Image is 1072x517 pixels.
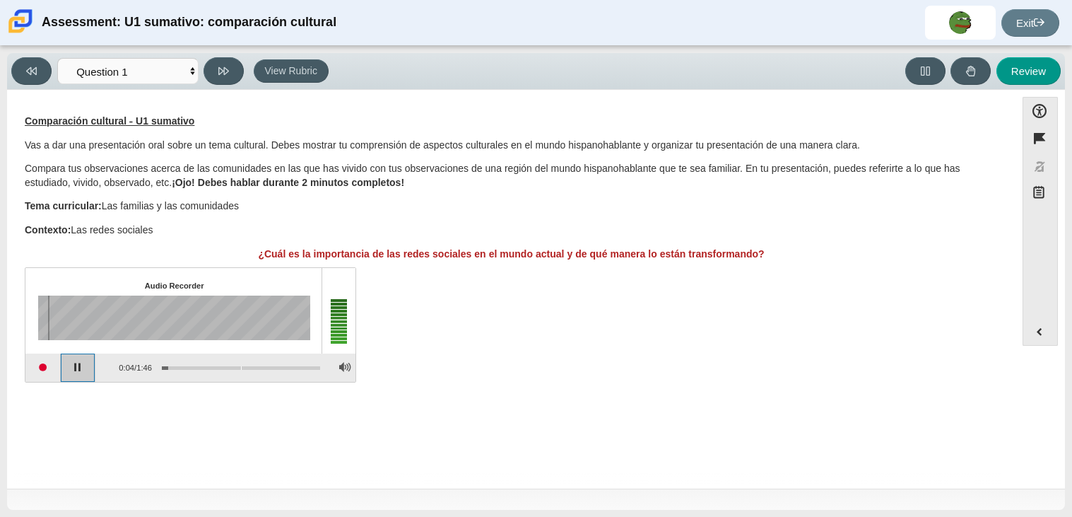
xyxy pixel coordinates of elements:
[25,223,998,238] p: Las redes sociales
[119,363,134,373] span: 0:04
[6,6,35,36] img: Carmen School of Science & Technology
[1023,180,1058,209] button: Notepad
[1023,318,1057,345] button: Expand menu. Displays the button labels.
[254,59,329,83] button: View Rubric
[172,176,404,189] b: ¡Ojo! Debes hablar durante 2 minutos completos!
[334,354,355,382] button: Adjust Volume
[25,199,102,212] strong: Tema curricular:
[1023,97,1058,124] button: Open Accessibility Menu
[25,139,998,153] p: Vas a dar una presentación oral sobre un tema cultural. Debes mostrar tu comprensión de aspectos ...
[25,223,71,236] strong: Contexto:
[949,11,972,34] img: dominick.riosteran.FXJ1m2
[1023,124,1058,152] button: Flag item
[996,57,1061,85] button: Review
[134,363,136,373] span: /
[25,354,61,382] button: Start recording
[6,26,35,38] a: Carmen School of Science & Technology
[61,354,96,382] button: Pause playback
[1001,9,1059,37] a: Exit
[136,363,152,373] span: 1:46
[145,281,204,292] div: Audio Recorder
[42,6,336,40] div: Assessment: U1 sumativo: comparación cultural
[25,162,998,190] p: Compara tus observaciones acerca de las comunidades en las que has vivido con tus observaciones d...
[25,115,194,127] u: Comparación cultural - U1 sumativo
[1023,153,1058,180] button: Toggle response masking
[950,57,991,85] button: Raise Your Hand
[162,366,320,369] div: Progress
[258,248,764,260] b: ¿Cuál es la importancia de las redes sociales en el mundo actual y de qué manera lo están transfo...
[14,97,1008,484] div: Assessment items
[25,199,998,214] p: Las familias y las comunidades
[38,296,310,340] canvas: Sound waves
